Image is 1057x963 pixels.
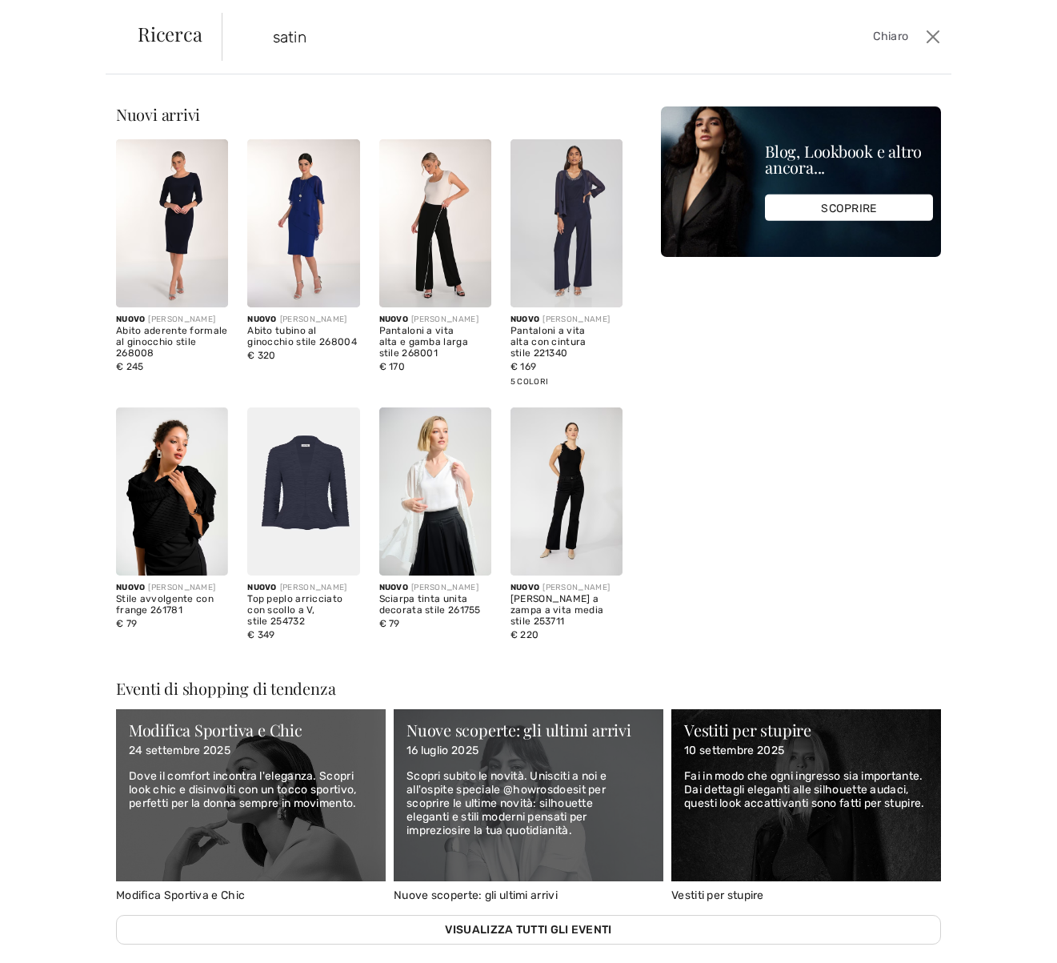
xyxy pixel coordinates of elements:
[411,583,478,592] font: [PERSON_NAME]
[280,583,347,592] font: [PERSON_NAME]
[661,106,941,257] img: Blog, Lookbook e altro ancora...
[247,139,359,307] img: Abito tubino al ginocchio stile 268004. Blu imperiale
[116,677,335,699] font: Eventi di shopping di tendenza
[116,889,245,902] font: Modifica Sportiva e Chic
[406,744,478,757] font: 16 luglio 2025
[379,583,409,592] font: Nuovo
[247,407,359,576] img: Top peplo arricciato con scollo a V, modello 254732. Blu notte
[671,709,941,902] a: Vestiti per stupire Vestiti per stupire 10 settembre 2025 Fai in modo che ogni ingresso sia impor...
[445,923,611,937] font: Visualizza tutti gli eventi
[510,629,539,640] font: € 220
[148,583,215,592] font: [PERSON_NAME]
[510,377,548,387] font: 5 colori
[247,315,277,324] font: Nuovo
[406,719,631,740] font: Nuove scoperte: gli ultimi arrivi
[510,361,537,372] font: € 169
[379,139,491,307] img: Pantaloni a vita alta e gamba larga stile 268001. Nero
[411,315,478,324] font: [PERSON_NAME]
[379,325,468,359] font: Pantaloni a vita alta e gamba larga stile 268001
[116,361,144,372] font: € 245
[116,315,146,324] font: Nuovo
[116,915,941,945] a: Visualizza tutti gli eventi
[510,593,603,627] font: [PERSON_NAME] a zampa a vita media stile 253711
[116,103,200,125] font: Nuovi arrivi
[247,593,342,627] font: Top peplo arricciato con scollo a V, stile 254732
[684,769,924,810] font: Fai in modo che ogni ingresso sia importante. Dai dettagli eleganti alle silhouette audaci, quest...
[510,139,623,307] img: Pantaloni a vita alta con cintura stile 221340. Rosa petalo
[261,13,756,61] input: DIGITA PER CERCARE
[684,719,811,740] font: Vestiti per stupire
[280,315,347,324] font: [PERSON_NAME]
[379,361,406,372] font: € 170
[138,21,202,46] font: Ricerca
[129,719,302,740] font: Modifica Sportiva e Chic
[247,583,277,592] font: Nuovo
[116,325,228,359] font: Abito aderente formale al ginocchio stile 268008
[684,744,784,757] font: 10 settembre 2025
[247,350,276,361] font: € 320
[129,744,230,757] font: 24 settembre 2025
[543,583,610,592] font: [PERSON_NAME]
[543,315,610,324] font: [PERSON_NAME]
[821,201,876,215] font: SCOPRIRE
[116,583,146,592] font: Nuovo
[116,139,228,307] img: Abito aderente formale al ginocchio, stile 268008. Nero
[406,769,607,837] font: Scopri subito le novità. Unisciti a noi e all'ospite speciale @howrosdoesit per scoprire le ultim...
[116,618,137,629] font: € 79
[510,583,540,592] font: Nuovo
[379,407,491,576] img: Sciarpa decorata tinta unita stile 261755. Vaniglia 30
[510,407,623,576] img: Jeans a zampa a vita media, modello 253711. Nero
[510,315,540,324] font: Nuovo
[394,709,663,902] a: Nuove scoperte: gli ultimi arrivi Nuove scoperte: gli ultimi arrivi 16 luglio 2025 Scopri subito ...
[35,11,74,26] font: Aiuto
[765,140,922,178] font: Blog, Lookbook e altro ancora...
[247,629,275,640] font: € 349
[921,24,945,50] button: Vicino
[873,30,909,43] font: Chiaro
[247,325,357,347] font: Abito tubino al ginocchio stile 268004
[510,325,587,359] font: Pantaloni a vita alta con cintura stile 221340
[379,593,481,616] font: Sciarpa tinta unita decorata stile 261755
[379,315,409,324] font: Nuovo
[129,769,357,810] font: Dove il comfort incontra l'eleganza. Scopri look chic e disinvolti con un tocco sportivo, perfett...
[394,889,558,902] font: Nuove scoperte: gli ultimi arrivi
[671,889,764,902] font: Vestiti per stupire
[148,315,215,324] font: [PERSON_NAME]
[116,407,228,576] img: Frange Solid Wrap Style 261781. Nero
[379,618,400,629] font: € 79
[116,709,386,902] a: Modifica Sportiva e Chic Modifica Sportiva e Chic 24 settembre 2025 Dove il comfort incontra l'el...
[116,593,214,616] font: Stile avvolgente con frange 261781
